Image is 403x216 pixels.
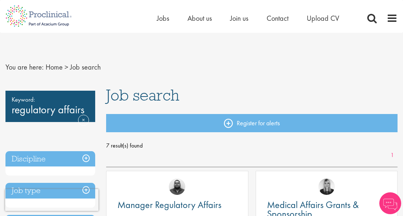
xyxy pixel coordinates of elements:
a: Jobs [157,13,169,23]
span: You are here: [5,62,44,72]
span: Keyword: [12,94,89,105]
a: 1 [387,151,398,160]
a: Contact [267,13,288,23]
a: Join us [230,13,248,23]
a: Register for alerts [106,114,398,132]
span: 7 result(s) found [106,140,398,151]
a: Remove [78,115,89,136]
div: regulatory affairs [5,91,95,122]
span: > [65,62,68,72]
iframe: reCAPTCHA [5,189,98,211]
img: Ashley Bennett [169,178,185,195]
img: Chatbot [379,192,401,214]
a: Upload CV [307,13,339,23]
a: Manager Regulatory Affairs [117,200,237,209]
h3: Discipline [5,151,95,167]
a: About us [187,13,212,23]
img: Janelle Jones [318,178,335,195]
span: Job search [106,85,179,105]
span: Manager Regulatory Affairs [117,199,221,211]
h3: Job type [5,183,95,199]
a: breadcrumb link [46,62,63,72]
span: Job search [70,62,101,72]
